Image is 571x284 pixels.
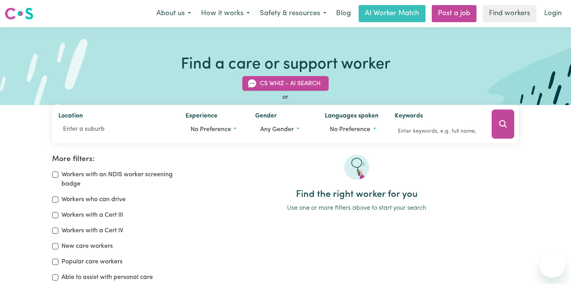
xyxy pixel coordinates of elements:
[58,111,83,122] label: Location
[359,5,426,22] a: AI Worker Match
[260,126,294,133] span: Any gender
[432,5,476,22] a: Post a job
[151,5,196,22] button: About us
[61,242,113,251] label: New care workers
[181,55,391,74] h1: Find a care or support worker
[186,122,243,137] button: Worker experience options
[61,226,123,235] label: Workers with a Cert IV
[61,210,123,220] label: Workers with a Cert III
[539,5,566,22] a: Login
[58,122,173,136] input: Enter a suburb
[61,273,153,282] label: Able to assist with personal care
[196,5,255,22] button: How it works
[330,126,370,133] span: No preference
[325,122,382,137] button: Worker language preferences
[191,126,231,133] span: No preference
[395,111,423,122] label: Keywords
[5,7,33,21] img: Careseekers logo
[52,155,186,164] h2: More filters:
[395,125,481,137] input: Enter keywords, e.g. full name, interests
[492,110,514,139] button: Search
[52,93,518,102] div: or
[255,5,331,22] button: Safety & resources
[331,5,356,22] a: Blog
[325,111,378,122] label: Languages spoken
[255,122,312,137] button: Worker gender preference
[5,5,33,23] a: Careseekers logo
[61,170,186,189] label: Workers with an NDIS worker screening badge
[61,257,123,266] label: Popular care workers
[186,111,217,122] label: Experience
[242,76,329,91] button: CS Whiz - AI Search
[61,195,126,204] label: Workers who can drive
[483,5,536,22] a: Find workers
[195,203,518,213] p: Use one or more filters above to start your search
[195,189,518,200] h2: Find the right worker for you
[540,253,565,278] iframe: Button to launch messaging window
[255,111,277,122] label: Gender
